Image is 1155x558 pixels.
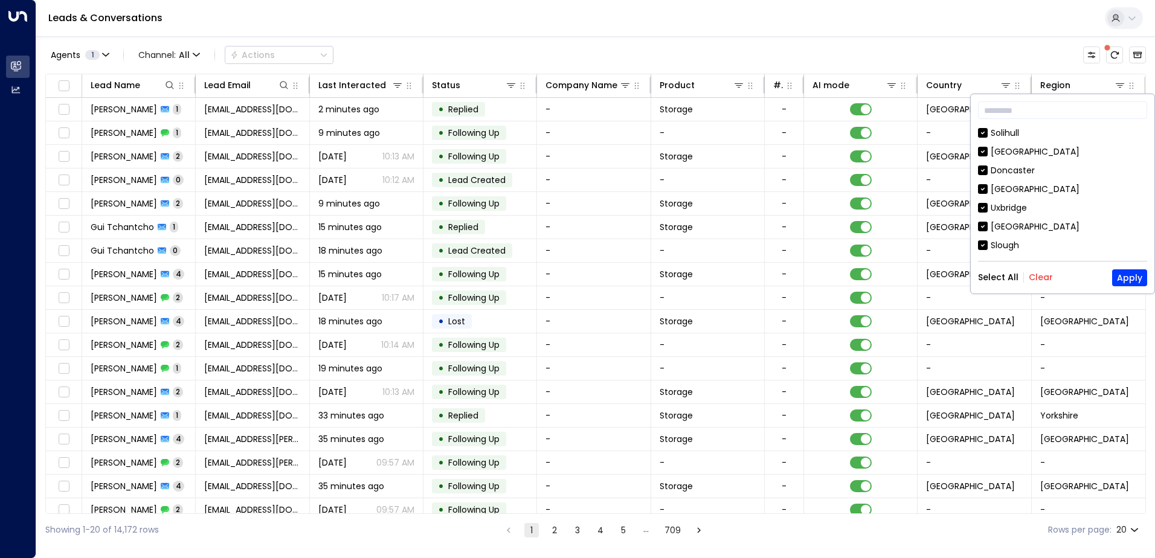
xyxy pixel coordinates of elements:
[537,380,651,403] td: -
[782,174,787,186] div: -
[1040,386,1129,398] span: Birmingham
[204,103,300,115] span: emma.j772@icloud.com
[438,123,444,143] div: •
[782,386,787,398] div: -
[48,11,162,25] a: Leads & Conversations
[926,78,962,92] div: Country
[448,268,500,280] span: Following Up
[1029,272,1053,282] button: Clear
[782,221,787,233] div: -
[318,268,382,280] span: 15 minutes ago
[382,292,414,304] p: 10:17 AM
[991,239,1019,252] div: Slough
[651,333,765,356] td: -
[537,121,651,144] td: -
[537,168,651,191] td: -
[56,408,71,423] span: Toggle select row
[651,498,765,521] td: -
[204,504,300,516] span: adnaanisaaq05@gmail.com
[45,46,114,63] button: Agents1
[91,457,157,469] span: Arun Jaspal
[1040,315,1129,327] span: Birmingham
[173,481,184,491] span: 4
[204,127,300,139] span: sekeahmed41@outlook.com
[318,504,347,516] span: Sep 27, 2025
[1040,433,1129,445] span: Berkshire
[773,78,783,92] div: # of people
[56,314,71,329] span: Toggle select row
[782,197,787,210] div: -
[812,78,898,92] div: AI mode
[438,452,444,473] div: •
[318,221,382,233] span: 15 minutes ago
[438,287,444,308] div: •
[45,524,159,536] div: Showing 1-20 of 14,172 rows
[918,168,1031,191] td: -
[991,220,1079,233] div: [GEOGRAPHIC_DATA]
[1032,451,1145,474] td: -
[782,480,787,492] div: -
[978,146,1147,158] div: [GEOGRAPHIC_DATA]
[501,522,707,537] nav: pagination navigation
[978,127,1147,139] div: Solihull
[991,202,1027,214] div: Uxbridge
[812,78,849,92] div: AI mode
[1032,498,1145,521] td: -
[204,78,289,92] div: Lead Email
[134,46,205,63] button: Channel:All
[318,480,384,492] span: 35 minutes ago
[926,221,1015,233] span: United Kingdom
[56,196,71,211] span: Toggle select row
[204,150,300,162] span: sekeahmed41@outlook.com
[926,150,1015,162] span: United Kingdom
[537,216,651,239] td: -
[170,222,178,232] span: 1
[660,78,745,92] div: Product
[448,103,478,115] span: Replied
[438,476,444,496] div: •
[448,409,478,422] span: Replied
[782,409,787,422] div: -
[91,150,157,162] span: Sakeria Ahmed
[991,146,1079,158] div: [GEOGRAPHIC_DATA]
[918,451,1031,474] td: -
[204,197,300,210] span: fredrooker62@hotmail.co.uk
[173,292,183,303] span: 2
[318,245,382,257] span: 18 minutes ago
[134,46,205,63] span: Channel:
[204,433,300,445] span: aas.jaspal@googlemail.com
[978,272,1018,282] button: Select All
[382,386,414,398] p: 10:13 AM
[56,455,71,470] span: Toggle select row
[537,98,651,121] td: -
[593,523,608,537] button: Go to page 4
[537,404,651,427] td: -
[918,121,1031,144] td: -
[448,292,500,304] span: Following Up
[173,410,181,420] span: 1
[1106,46,1123,63] span: There are new threads available. Refresh the grid to view the latest updates.
[91,292,157,304] span: Gary Thomas
[448,386,500,398] span: Following Up
[660,480,693,492] span: Storage
[91,78,140,92] div: Lead Name
[173,104,181,114] span: 1
[651,451,765,474] td: -
[376,504,414,516] p: 09:57 AM
[782,292,787,304] div: -
[56,243,71,258] span: Toggle select row
[1040,409,1078,422] span: Yorkshire
[537,333,651,356] td: -
[1040,78,1126,92] div: Region
[204,78,251,92] div: Lead Email
[204,268,300,280] span: garythomas1956@hotmail.co.uk
[318,339,347,351] span: Sep 26, 2025
[660,221,693,233] span: Storage
[91,268,157,280] span: Gary Thomas
[318,174,347,186] span: Sep 28, 2025
[1048,524,1112,536] label: Rows per page:
[918,357,1031,380] td: -
[448,315,465,327] span: Lost
[204,315,300,327] span: cmmorris2304@gmail.com
[1116,521,1141,539] div: 20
